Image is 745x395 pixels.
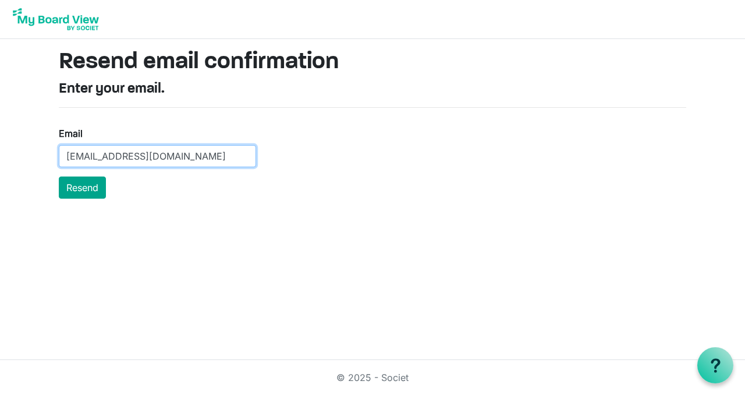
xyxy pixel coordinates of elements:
[336,372,409,383] a: © 2025 - Societ
[59,81,686,98] h4: Enter your email.
[59,177,106,199] button: Resend
[59,126,83,140] label: Email
[9,5,102,34] img: My Board View Logo
[59,48,686,76] h1: Resend email confirmation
